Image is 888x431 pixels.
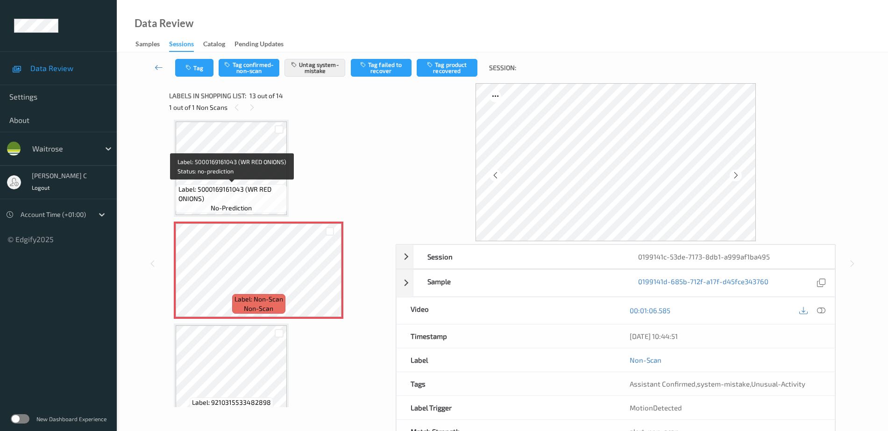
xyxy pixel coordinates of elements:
div: 0199141c-53de-7173-8db1-a999af1ba495 [624,245,835,268]
div: Label Trigger [397,396,616,419]
div: Timestamp [397,324,616,348]
a: Pending Updates [234,38,293,51]
span: Label: 5000169161043 (WR RED ONIONS) [178,185,285,203]
a: 00:01:06.585 [630,306,670,315]
span: no-prediction [211,203,252,213]
button: Tag [175,59,213,77]
div: Samples [135,39,160,51]
span: Assistant Confirmed [630,380,696,388]
a: 0199141d-685b-712f-a17f-d45fce343760 [638,277,768,289]
div: Sessions [169,39,194,52]
span: Label: 9210315533482898 [192,398,271,407]
button: Untag system-mistake [284,59,345,77]
button: Tag failed to recover [351,59,412,77]
div: Data Review [135,19,193,28]
span: , , [630,380,805,388]
button: Tag confirmed-non-scan [219,59,279,77]
span: 13 out of 14 [249,91,283,101]
div: Sample0199141d-685b-712f-a17f-d45fce343760 [396,269,835,297]
div: Catalog [203,39,225,51]
span: Label: Non-Scan [234,295,283,304]
a: Non-Scan [630,355,661,365]
span: non-scan [244,304,273,313]
span: no-prediction [211,407,252,417]
button: Tag product recovered [417,59,477,77]
div: Session0199141c-53de-7173-8db1-a999af1ba495 [396,244,835,269]
span: Session: [489,63,516,72]
div: 1 out of 1 Non Scans [169,101,389,113]
div: Tags [397,372,616,395]
div: [DATE] 10:44:51 [630,331,821,341]
div: Pending Updates [234,39,284,51]
span: Labels in shopping list: [169,91,246,101]
div: Session [413,245,624,268]
div: Video [397,297,616,324]
span: Unusual-Activity [751,380,805,388]
a: Sessions [169,38,203,52]
div: Label [397,348,616,372]
div: MotionDetected [616,396,835,419]
div: Sample [413,270,624,296]
a: Catalog [203,38,234,51]
span: system-mistake [697,380,750,388]
a: Samples [135,38,169,51]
